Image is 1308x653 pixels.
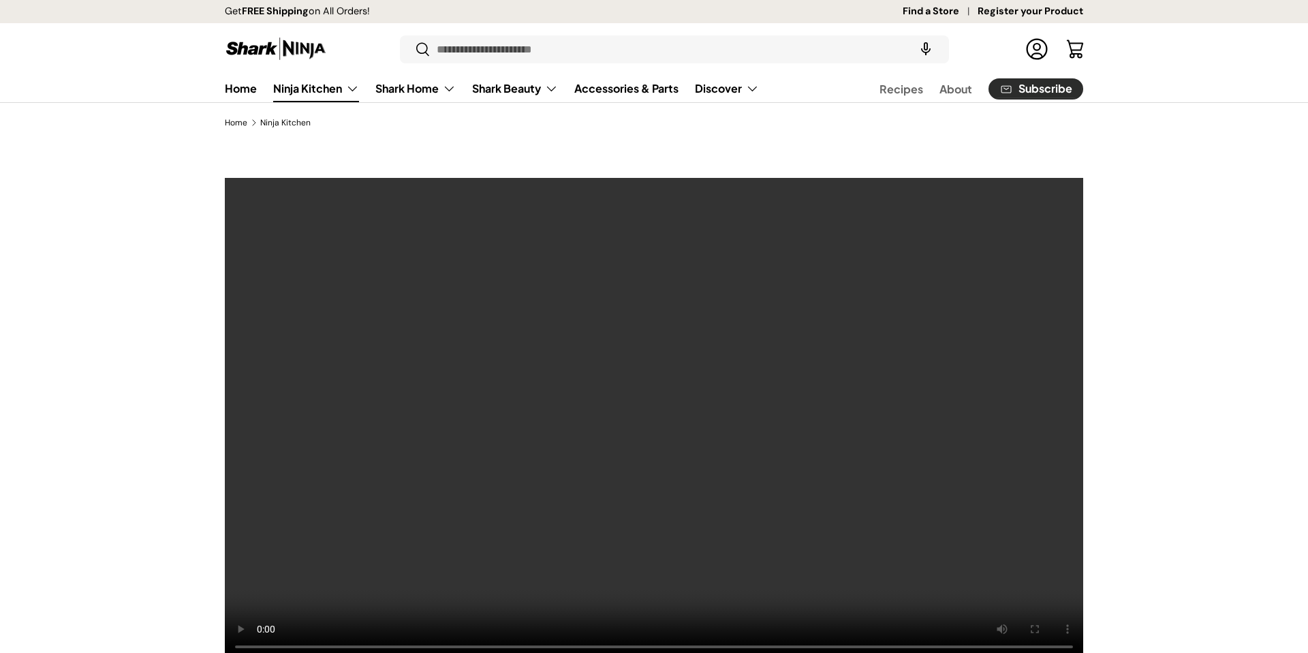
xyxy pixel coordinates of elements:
[367,75,464,102] summary: Shark Home
[375,75,456,102] a: Shark Home
[574,75,679,102] a: Accessories & Parts
[225,75,759,102] nav: Primary
[879,76,923,102] a: Recipes
[903,4,978,19] a: Find a Store
[904,34,948,64] speech-search-button: Search by voice
[695,75,759,102] a: Discover
[265,75,367,102] summary: Ninja Kitchen
[978,4,1083,19] a: Register your Product
[988,78,1083,100] a: Subscribe
[260,119,311,127] a: Ninja Kitchen
[225,4,370,19] p: Get on All Orders!
[1018,83,1072,94] span: Subscribe
[273,75,359,102] a: Ninja Kitchen
[225,75,257,102] a: Home
[939,76,972,102] a: About
[687,75,767,102] summary: Discover
[225,117,1083,129] nav: Breadcrumbs
[242,5,309,17] strong: FREE Shipping
[225,119,247,127] a: Home
[472,75,558,102] a: Shark Beauty
[225,35,327,62] img: Shark Ninja Philippines
[847,75,1083,102] nav: Secondary
[464,75,566,102] summary: Shark Beauty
